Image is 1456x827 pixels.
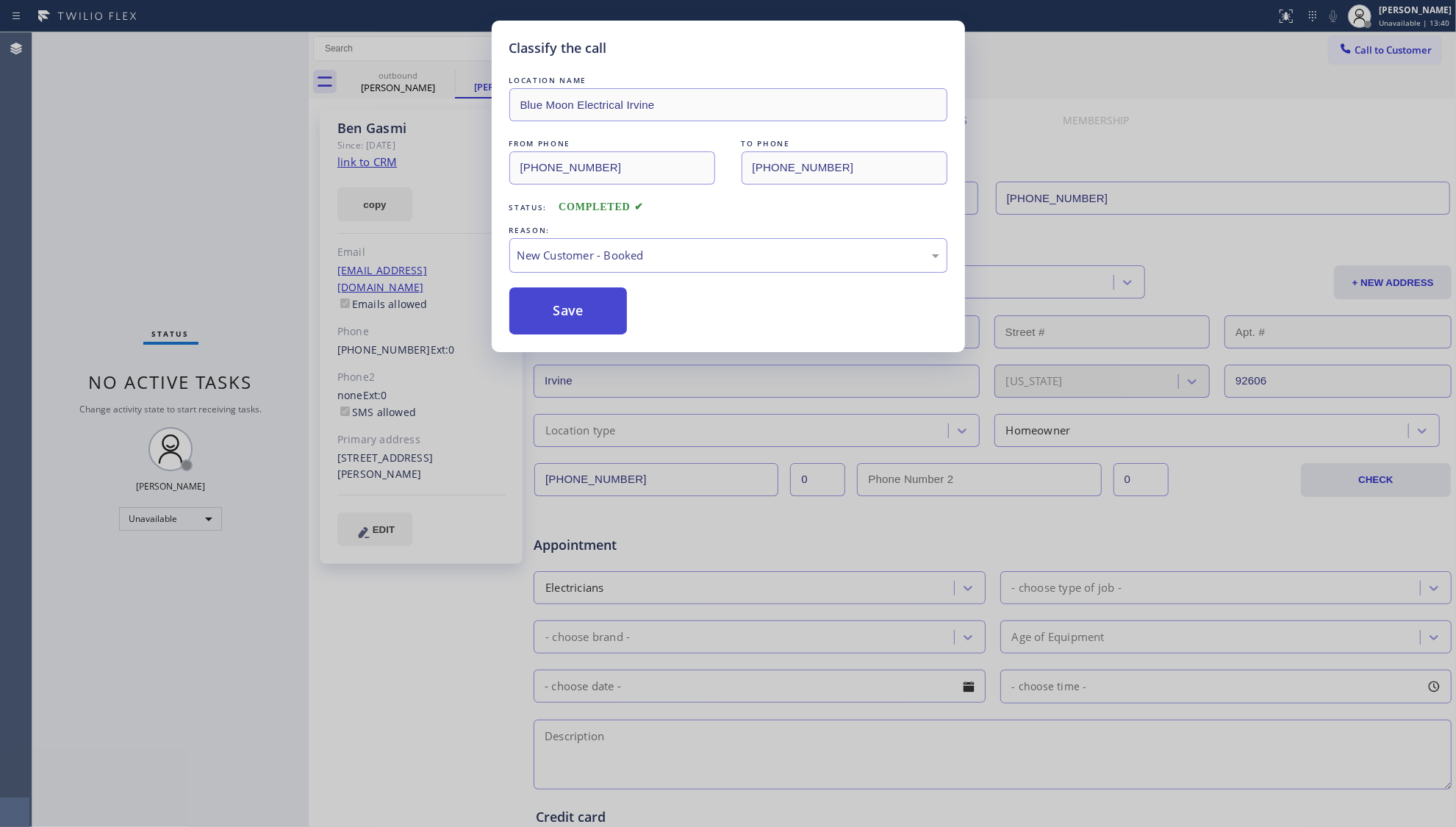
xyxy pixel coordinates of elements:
div: REASON: [509,223,947,238]
input: To phone [742,151,947,185]
button: Save [509,287,628,334]
span: Status: [509,202,548,212]
div: LOCATION NAME [509,73,947,88]
div: New Customer - Booked [517,247,939,264]
h5: Classify the call [509,38,607,58]
span: COMPLETED [559,201,644,212]
input: From phone [509,151,715,185]
div: FROM PHONE [509,136,715,151]
div: TO PHONE [742,136,947,151]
